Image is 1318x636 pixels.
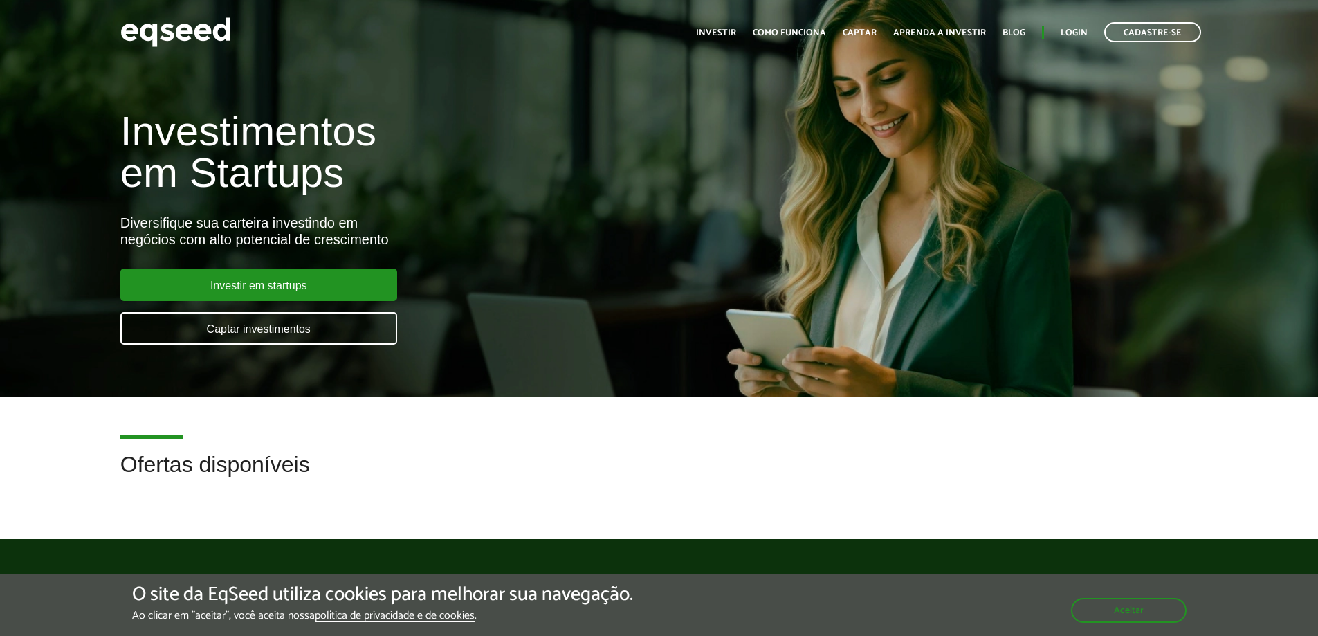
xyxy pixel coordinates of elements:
div: Diversifique sua carteira investindo em negócios com alto potencial de crescimento [120,215,759,248]
a: Cadastre-se [1104,22,1201,42]
h1: Investimentos em Startups [120,111,759,194]
img: EqSeed [120,14,231,51]
a: Investir [696,28,736,37]
a: Captar investimentos [120,312,397,345]
h2: Ofertas disponíveis [120,453,1198,498]
a: política de privacidade e de cookies [315,610,475,622]
a: Captar [843,28,877,37]
a: Como funciona [753,28,826,37]
a: Aprenda a investir [893,28,986,37]
p: Ao clicar em "aceitar", você aceita nossa . [132,609,633,622]
button: Aceitar [1071,598,1187,623]
a: Login [1061,28,1088,37]
a: Blog [1003,28,1025,37]
a: Investir em startups [120,269,397,301]
h5: O site da EqSeed utiliza cookies para melhorar sua navegação. [132,584,633,606]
